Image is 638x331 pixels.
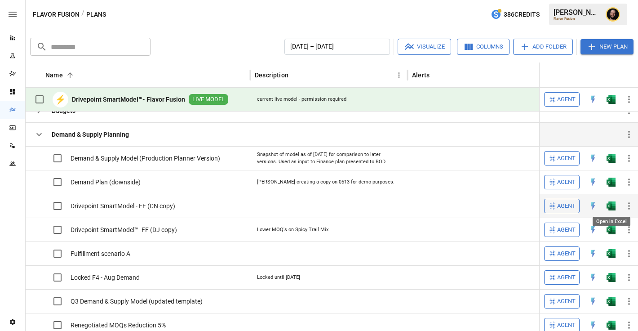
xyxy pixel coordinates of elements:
div: Open in Quick Edit [589,249,598,258]
button: Sort [289,69,302,81]
button: Visualize [398,39,451,55]
button: Agent [544,246,580,261]
span: Agent [557,201,576,211]
div: [PERSON_NAME] [554,8,600,17]
div: Description [255,72,288,79]
img: quick-edit-flash.b8aec18c.svg [589,154,598,163]
img: excel-icon.76473adf.svg [607,321,616,330]
button: Agent [544,223,580,237]
img: excel-icon.76473adf.svg [607,154,616,163]
span: Agent [557,153,576,164]
div: ⚡ [53,92,68,107]
img: quick-edit-flash.b8aec18c.svg [589,201,598,210]
button: Agent [544,175,580,189]
button: Columns [457,39,510,55]
div: Open in Excel [607,178,616,187]
img: quick-edit-flash.b8aec18c.svg [589,178,598,187]
div: Open in Excel [607,273,616,282]
button: Add Folder [513,39,573,55]
div: Open in Excel [607,249,616,258]
span: Q3 Demand & Supply Model (updated template) [71,297,203,306]
span: Locked F4 - Aug Demand [71,273,140,282]
div: Snapshot of model as of [DATE] for comparison to later versions. Used as input to Finance plan pr... [257,151,401,165]
img: excel-icon.76473adf.svg [607,95,616,104]
img: excel-icon.76473adf.svg [607,273,616,282]
b: Drivepoint SmartModel™- Flavor Fusion [72,95,185,104]
div: Open in Excel [607,95,616,104]
span: Agent [557,273,576,283]
span: 386 Credits [504,9,540,20]
button: Agent [544,151,580,165]
div: Open in Excel [607,201,616,210]
img: quick-edit-flash.b8aec18c.svg [589,273,598,282]
button: Agent [544,270,580,285]
button: Flavor Fusion [33,9,80,20]
img: quick-edit-flash.b8aec18c.svg [589,95,598,104]
div: Open in Quick Edit [589,297,598,306]
div: / [81,9,84,20]
span: Demand & Supply Model (Production Planner Version) [71,154,220,163]
span: Drivepoint SmartModel™- FF (DJ copy) [71,225,177,234]
button: Agent [544,199,580,213]
img: quick-edit-flash.b8aec18c.svg [589,249,598,258]
b: Demand & Supply Planning [52,130,129,139]
button: [DATE] – [DATE] [284,39,390,55]
img: quick-edit-flash.b8aec18c.svg [589,225,598,234]
div: Open in Excel [593,217,630,226]
div: Open in Quick Edit [589,225,598,234]
img: Ciaran Nugent [606,7,620,22]
button: Ciaran Nugent [600,2,625,27]
button: Description column menu [393,69,405,81]
div: Open in Quick Edit [589,154,598,163]
span: LIVE MODEL [189,95,228,104]
button: Agent [544,294,580,309]
div: Open in Quick Edit [589,95,598,104]
div: Open in Excel [607,297,616,306]
button: New Plan [580,39,634,54]
img: excel-icon.76473adf.svg [607,249,616,258]
span: Drivepoint SmartModel - FF (CN copy) [71,201,175,210]
div: Locked until [DATE] [257,274,300,281]
div: Alerts [412,72,430,79]
div: Open in Quick Edit [589,178,598,187]
button: 386Credits [487,6,543,23]
div: Open in Quick Edit [589,321,598,330]
div: Open in Excel [607,321,616,330]
span: Renegotiated MOQs Reduction 5% [71,321,166,330]
div: Lower MOQ's on Spicy Trail Mix [257,226,328,233]
img: quick-edit-flash.b8aec18c.svg [589,321,598,330]
div: Open in Excel [607,225,616,234]
div: [PERSON_NAME] creating a copy on 0513 for demo purposes. [257,179,394,186]
div: Flavor Fusion [554,17,600,21]
span: Agent [557,296,576,307]
div: Open in Excel [607,154,616,163]
div: current live model - permission required [257,96,346,103]
button: Sort [625,69,638,81]
img: excel-icon.76473adf.svg [607,297,616,306]
img: excel-icon.76473adf.svg [607,178,616,187]
div: Name [45,72,63,79]
button: Sort [64,69,76,81]
span: Fulfillment scenario A [71,249,130,258]
div: Open in Quick Edit [589,273,598,282]
div: Open in Quick Edit [589,201,598,210]
button: Sort [430,69,443,81]
button: Agent [544,92,580,107]
span: Agent [557,94,576,105]
span: Demand Plan (downside) [71,178,141,187]
span: Agent [557,177,576,188]
span: Agent [557,249,576,259]
span: Agent [557,225,576,235]
button: Alerts column menu [536,69,549,81]
img: excel-icon.76473adf.svg [607,201,616,210]
img: excel-icon.76473adf.svg [607,225,616,234]
img: quick-edit-flash.b8aec18c.svg [589,297,598,306]
span: Agent [557,320,576,331]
